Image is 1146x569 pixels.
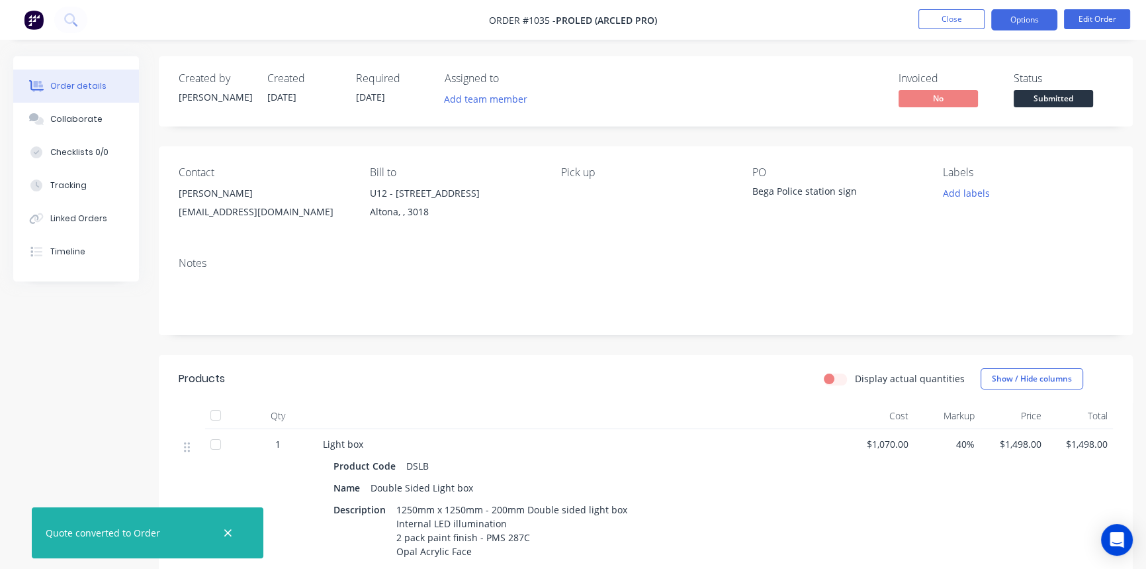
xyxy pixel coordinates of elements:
button: Options [991,9,1057,30]
span: Order #1035 - [489,14,556,26]
button: Edit Order [1064,9,1130,29]
button: Close [918,9,985,29]
button: Checklists 0/0 [13,136,139,169]
div: Altona, , 3018 [370,203,540,221]
button: Order details [13,70,139,103]
span: Submitted [1014,90,1093,107]
button: Tracking [13,169,139,202]
span: [DATE] [267,91,296,103]
img: Factory [24,10,44,30]
div: Created by [179,72,251,85]
button: Add team member [445,90,535,108]
span: 1 [275,437,281,451]
div: Tracking [50,180,87,191]
div: Markup [914,403,981,429]
div: Description [333,500,391,519]
span: $1,070.00 [852,437,908,451]
div: Double Sided Light box [365,478,478,497]
div: Name [333,478,365,497]
span: PROLED (Arcled Pro) [556,14,657,26]
div: [EMAIL_ADDRESS][DOMAIN_NAME] [179,203,349,221]
div: Products [179,371,225,387]
div: Invoiced [899,72,998,85]
div: Cost [847,403,914,429]
div: Required [356,72,429,85]
span: $1,498.00 [985,437,1041,451]
div: Order details [50,80,107,92]
div: PO [752,166,922,179]
div: Total [1047,403,1114,429]
button: Add team member [437,90,535,108]
div: Contact [179,166,349,179]
button: Linked Orders [13,202,139,235]
div: Quote converted to Order [46,526,160,540]
div: [PERSON_NAME] [179,90,251,104]
button: Collaborate [13,103,139,136]
div: Notes [179,257,1113,270]
div: Labels [943,166,1113,179]
button: Timeline [13,235,139,268]
div: Collaborate [50,113,103,125]
span: No [899,90,978,107]
label: Display actual quantities [855,372,965,386]
div: Assigned to [445,72,577,85]
button: Add labels [936,184,996,202]
div: Open Intercom Messenger [1101,524,1133,556]
div: Price [980,403,1047,429]
div: Checklists 0/0 [50,146,109,158]
button: Submitted [1014,90,1093,110]
div: Bega Police station sign [752,184,917,203]
span: 40% [919,437,975,451]
div: U12 - [STREET_ADDRESS] [370,184,540,203]
div: [PERSON_NAME] [179,184,349,203]
span: Light box [323,438,363,450]
span: $1,498.00 [1052,437,1108,451]
div: Bill to [370,166,540,179]
div: Linked Orders [50,213,107,225]
div: Timeline [50,246,85,258]
div: U12 - [STREET_ADDRESS]Altona, , 3018 [370,184,540,227]
div: DSLB [401,456,434,476]
div: Product Code [333,456,401,476]
div: Pick up [561,166,731,179]
div: Created [267,72,340,85]
div: [PERSON_NAME][EMAIL_ADDRESS][DOMAIN_NAME] [179,184,349,227]
div: Qty [238,403,318,429]
div: Status [1014,72,1113,85]
button: Show / Hide columns [981,368,1083,389]
span: [DATE] [356,91,385,103]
